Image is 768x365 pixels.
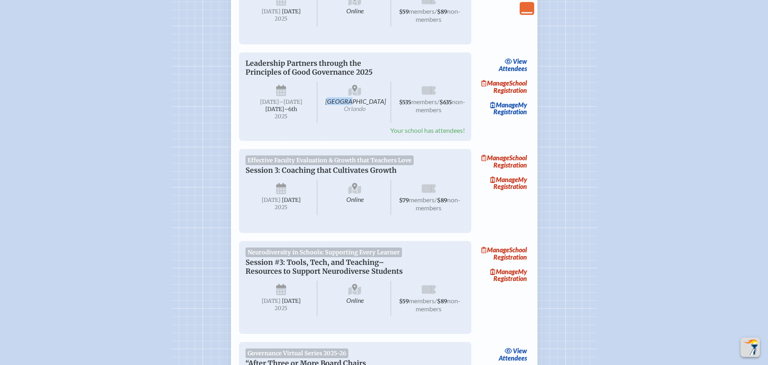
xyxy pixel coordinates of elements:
[481,79,509,87] span: Manage
[513,347,527,355] span: view
[409,7,435,15] span: members
[399,99,411,106] span: $535
[416,196,460,212] span: non-members
[282,197,301,203] span: [DATE]
[252,113,311,120] span: 2025
[246,248,402,257] span: Neurodiversity in Schools: Supporting Every Learner
[490,176,518,183] span: Manage
[490,101,518,109] span: Manage
[435,196,437,203] span: /
[478,78,529,96] a: ManageSchool Registration
[478,152,529,171] a: ManageSchool Registration
[416,297,460,313] span: non-members
[246,348,349,358] span: Governance Virtual Series 2025-26
[742,339,758,355] img: To the top
[513,57,527,65] span: view
[437,298,447,305] span: $89
[490,268,518,275] span: Manage
[246,166,449,175] p: Session 3: Coaching that Cultivates Growth
[409,196,435,203] span: members
[437,8,447,15] span: $89
[260,99,279,105] span: [DATE]
[399,8,409,15] span: $59
[435,297,437,304] span: /
[478,244,529,263] a: ManageSchool Registration
[478,99,529,118] a: ManageMy Registration
[416,98,465,113] span: non-members
[319,180,391,215] span: Online
[409,297,435,304] span: members
[435,7,437,15] span: /
[399,298,409,305] span: $59
[437,197,447,204] span: $89
[282,298,301,304] span: [DATE]
[279,99,302,105] span: –[DATE]
[252,204,311,210] span: 2025
[481,154,509,162] span: Manage
[246,59,449,77] p: Leadership Partners through the Principles of Good Governance 2025
[319,82,391,123] span: [GEOGRAPHIC_DATA]
[262,298,281,304] span: [DATE]
[262,197,281,203] span: [DATE]
[481,246,509,254] span: Manage
[246,258,449,276] p: Session #3: Tools, Tech, and Teaching–Resources to Support Neurodiverse Students
[478,174,529,192] a: ManageMy Registration
[741,338,760,357] button: Scroll Top
[437,98,439,105] span: /
[282,8,301,15] span: [DATE]
[439,99,452,106] span: $635
[497,345,529,364] a: viewAttendees
[265,106,297,113] span: [DATE]–⁠6th
[252,305,311,311] span: 2025
[246,155,414,165] span: Effective Faculty Evaluation & Growth that Teachers Love
[497,56,529,74] a: viewAttendees
[344,105,366,112] span: Orlando
[399,197,409,204] span: $79
[411,98,437,105] span: members
[416,7,460,23] span: non-members
[478,266,529,285] a: ManageMy Registration
[390,126,465,134] span: Your school has attendees!
[252,16,311,22] span: 2025
[319,281,391,316] span: Online
[262,8,281,15] span: [DATE]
